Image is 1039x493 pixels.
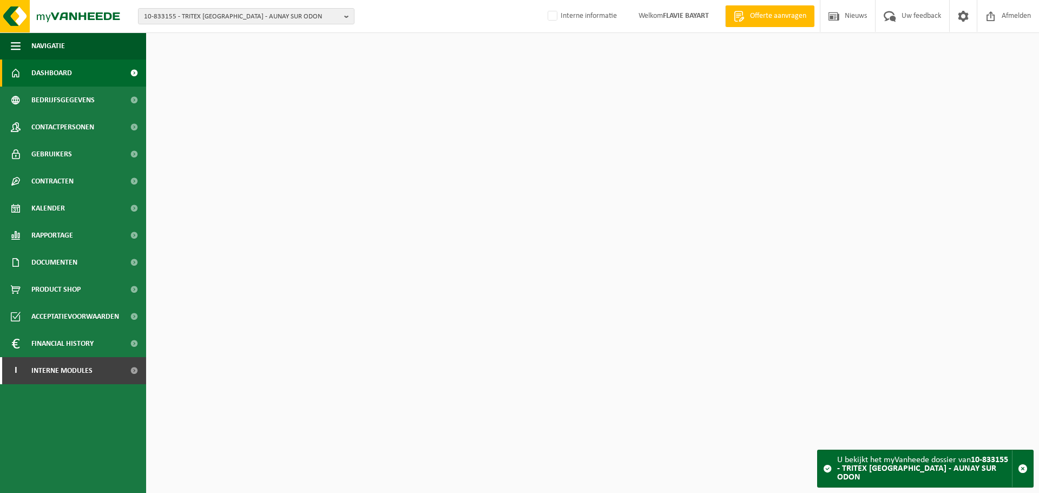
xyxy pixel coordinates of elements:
span: Acceptatievoorwaarden [31,303,119,330]
span: Kalender [31,195,65,222]
span: Contactpersonen [31,114,94,141]
span: Dashboard [31,60,72,87]
div: U bekijkt het myVanheede dossier van [837,450,1012,487]
label: Interne informatie [545,8,617,24]
a: Offerte aanvragen [725,5,814,27]
span: I [11,357,21,384]
span: Documenten [31,249,77,276]
span: Navigatie [31,32,65,60]
span: Bedrijfsgegevens [31,87,95,114]
span: Financial History [31,330,94,357]
span: 10-833155 - TRITEX [GEOGRAPHIC_DATA] - AUNAY SUR ODON [144,9,340,25]
span: Offerte aanvragen [747,11,809,22]
span: Product Shop [31,276,81,303]
span: Rapportage [31,222,73,249]
strong: FLAVIE BAYART [663,12,709,20]
span: Contracten [31,168,74,195]
span: Interne modules [31,357,93,384]
button: 10-833155 - TRITEX [GEOGRAPHIC_DATA] - AUNAY SUR ODON [138,8,354,24]
strong: 10-833155 - TRITEX [GEOGRAPHIC_DATA] - AUNAY SUR ODON [837,456,1008,482]
span: Gebruikers [31,141,72,168]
